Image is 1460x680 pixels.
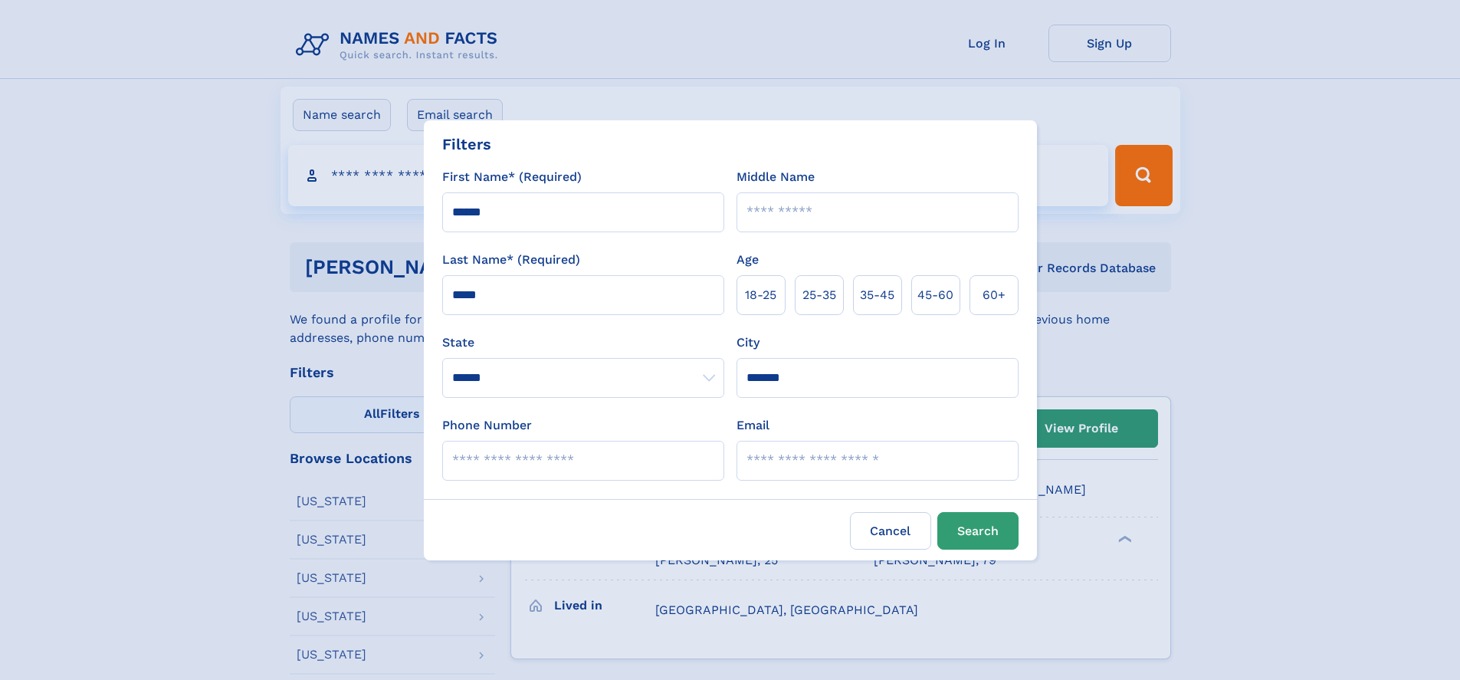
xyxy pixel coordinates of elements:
label: First Name* (Required) [442,168,582,186]
span: 35‑45 [860,286,894,304]
label: City [737,333,760,352]
span: 45‑60 [917,286,953,304]
div: Filters [442,133,491,156]
span: 18‑25 [745,286,776,304]
label: Middle Name [737,168,815,186]
label: Age [737,251,759,269]
label: Phone Number [442,416,532,435]
button: Search [937,512,1019,550]
label: Cancel [850,512,931,550]
span: 60+ [983,286,1006,304]
span: 25‑35 [802,286,836,304]
label: Last Name* (Required) [442,251,580,269]
label: State [442,333,724,352]
label: Email [737,416,769,435]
